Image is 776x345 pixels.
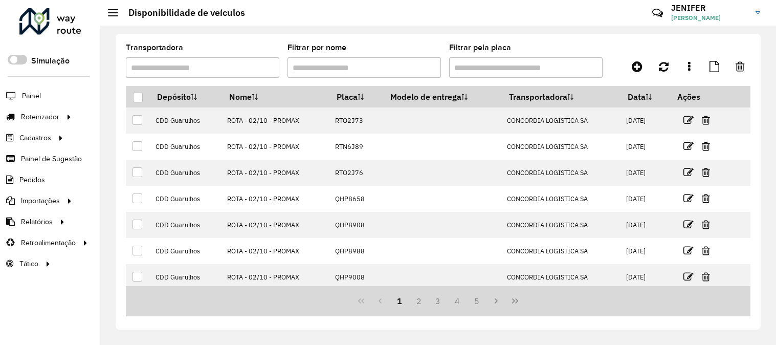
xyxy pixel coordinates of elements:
td: CDD Guarulhos [150,212,221,238]
td: CDD Guarulhos [150,238,221,264]
h3: JENIFER [671,3,748,13]
a: Editar [683,113,694,127]
span: Painel de Sugestão [21,154,82,164]
td: CONCORDIA LOGISTICA SA [502,264,621,290]
span: Painel [22,91,41,101]
label: Simulação [31,55,70,67]
button: 5 [467,291,486,311]
td: CDD Guarulhos [150,160,221,186]
td: QHP8658 [329,186,383,212]
td: QHP9008 [329,264,383,290]
span: Relatórios [21,217,53,227]
td: RTO2J76 [329,160,383,186]
td: [DATE] [621,107,671,134]
td: CONCORDIA LOGISTICA SA [502,134,621,160]
td: CONCORDIA LOGISTICA SA [502,107,621,134]
a: Editar [683,270,694,284]
span: Cadastros [19,133,51,143]
td: ROTA - 02/10 - PROMAX [222,186,330,212]
a: Excluir [702,113,710,127]
th: Placa [329,86,383,107]
th: Nome [222,86,330,107]
a: Excluir [702,218,710,231]
a: Editar [683,139,694,153]
td: CONCORDIA LOGISTICA SA [502,212,621,238]
a: Excluir [702,244,710,257]
button: 2 [409,291,429,311]
td: [DATE] [621,186,671,212]
span: Roteirizador [21,112,59,122]
a: Editar [683,165,694,179]
td: CDD Guarulhos [150,134,221,160]
td: CDD Guarulhos [150,264,221,290]
td: ROTA - 02/10 - PROMAX [222,212,330,238]
th: Transportadora [502,86,621,107]
td: CONCORDIA LOGISTICA SA [502,186,621,212]
button: 1 [390,291,409,311]
a: Excluir [702,191,710,205]
td: [DATE] [621,160,671,186]
a: Excluir [702,165,710,179]
span: Pedidos [19,175,45,185]
button: 4 [448,291,467,311]
td: QHP8988 [329,238,383,264]
td: CONCORDIA LOGISTICA SA [502,238,621,264]
span: Retroalimentação [21,238,76,248]
th: Data [621,86,671,107]
a: Excluir [702,270,710,284]
td: [DATE] [621,264,671,290]
span: Tático [19,258,38,269]
a: Contato Rápido [647,2,669,24]
th: Depósito [150,86,221,107]
td: ROTA - 02/10 - PROMAX [222,264,330,290]
a: Editar [683,218,694,231]
a: Editar [683,191,694,205]
td: ROTA - 02/10 - PROMAX [222,107,330,134]
label: Transportadora [126,41,183,54]
button: 3 [429,291,448,311]
label: Filtrar pela placa [449,41,511,54]
th: Ações [670,86,731,107]
span: [PERSON_NAME] [671,13,748,23]
td: [DATE] [621,238,671,264]
td: CDD Guarulhos [150,186,221,212]
a: Editar [683,244,694,257]
button: Last Page [505,291,525,311]
td: CDD Guarulhos [150,107,221,134]
td: ROTA - 02/10 - PROMAX [222,238,330,264]
td: ROTA - 02/10 - PROMAX [222,160,330,186]
td: ROTA - 02/10 - PROMAX [222,134,330,160]
td: RTN6J89 [329,134,383,160]
button: Next Page [486,291,506,311]
td: [DATE] [621,212,671,238]
h2: Disponibilidade de veículos [118,7,245,18]
td: QHP8908 [329,212,383,238]
a: Excluir [702,139,710,153]
label: Filtrar por nome [287,41,346,54]
td: RTO2J73 [329,107,383,134]
td: [DATE] [621,134,671,160]
th: Modelo de entrega [383,86,502,107]
td: CONCORDIA LOGISTICA SA [502,160,621,186]
span: Importações [21,196,60,206]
